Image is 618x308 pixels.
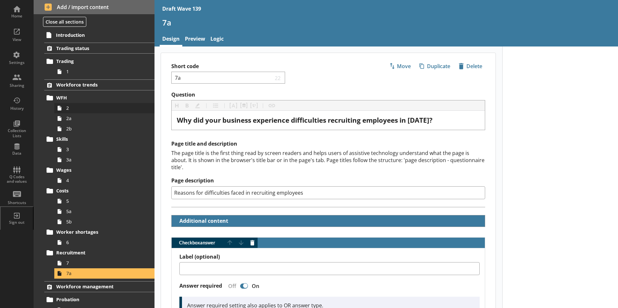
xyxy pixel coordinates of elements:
[5,37,28,42] div: View
[44,56,154,67] a: Trading
[44,93,154,103] a: WFH
[47,56,154,77] li: Trading1
[456,61,485,71] span: Delete
[5,14,28,19] div: Home
[54,206,154,217] a: 5a
[5,200,28,205] div: Shortcuts
[44,134,154,144] a: Skills
[34,43,154,77] li: Trading statusTrading1
[45,4,144,11] span: Add / import content
[47,186,154,227] li: Costs55a5b
[66,177,138,183] span: 4
[417,61,453,71] span: Duplicate
[54,268,154,279] a: 7a
[47,165,154,186] li: Wages4
[56,32,135,38] span: Introduction
[171,140,485,147] h2: Page title and description
[54,67,154,77] a: 1
[66,208,138,214] span: 5a
[247,238,258,248] button: Delete answer
[44,294,154,305] a: Probation
[66,105,138,111] span: 2
[56,45,135,51] span: Trading status
[44,186,154,196] a: Costs
[54,113,154,124] a: 2a
[56,82,135,88] span: Workforce trends
[171,149,485,171] div: The page title is the first thing read by screen readers and helps users of assistive technology ...
[56,58,135,64] span: Trading
[66,239,138,245] span: 6
[208,33,226,46] a: Logic
[44,30,154,40] a: Introduction
[54,237,154,248] a: 6
[5,128,28,138] div: Collection Lists
[56,188,135,194] span: Costs
[56,167,135,173] span: Wages
[54,258,154,268] a: 7
[54,155,154,165] a: 3a
[171,177,485,184] label: Page description
[179,253,480,260] label: Label (optional)
[5,151,28,156] div: Data
[54,124,154,134] a: 2b
[44,248,154,258] a: Recruitment
[47,134,154,165] li: Skills33a
[177,116,480,125] div: Question
[54,217,154,227] a: 5b
[160,33,182,46] a: Design
[54,196,154,206] a: 5
[162,5,201,12] div: Draft Wave 139
[456,61,485,72] button: Delete
[416,61,453,72] button: Duplicate
[179,282,222,289] label: Answer required
[66,115,138,121] span: 2a
[5,175,28,184] div: Q Codes and values
[387,61,413,71] span: Move
[172,241,225,245] span: Checkbox answer
[162,17,610,27] h1: 7a
[66,270,138,276] span: 7a
[249,282,264,290] div: On
[56,283,135,290] span: Workforce management
[182,33,208,46] a: Preview
[44,165,154,175] a: Wages
[34,79,154,279] li: Workforce trendsWFH22a2bSkills33aWages4Costs55a5bWorker shortages6Recruitment77a
[54,175,154,186] a: 4
[44,281,154,292] a: Workforce management
[56,95,135,101] span: WFH
[66,157,138,163] span: 3a
[5,60,28,65] div: Settings
[56,229,135,235] span: Worker shortages
[171,63,328,70] label: Short code
[47,227,154,248] li: Worker shortages6
[171,91,485,98] label: Question
[5,220,28,225] div: Sign out
[66,68,138,75] span: 1
[56,136,135,142] span: Skills
[47,93,154,134] li: WFH22a2b
[386,61,414,72] button: Move
[66,198,138,204] span: 5
[56,296,135,303] span: Probation
[44,227,154,237] a: Worker shortages
[177,116,432,125] span: Why did your business experience difficulties recruiting employees in [DATE]?
[43,17,86,27] button: Close all sections
[47,248,154,279] li: Recruitment77a
[54,144,154,155] a: 3
[66,260,138,266] span: 7
[44,43,154,54] a: Trading status
[66,126,138,132] span: 2b
[44,79,154,90] a: Workforce trends
[5,106,28,111] div: History
[174,215,229,227] button: Additional content
[56,250,135,256] span: Recruitment
[66,219,138,225] span: 5b
[5,83,28,88] div: Sharing
[223,282,239,290] div: Off
[273,75,282,81] span: 22
[66,146,138,152] span: 3
[54,103,154,113] a: 2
